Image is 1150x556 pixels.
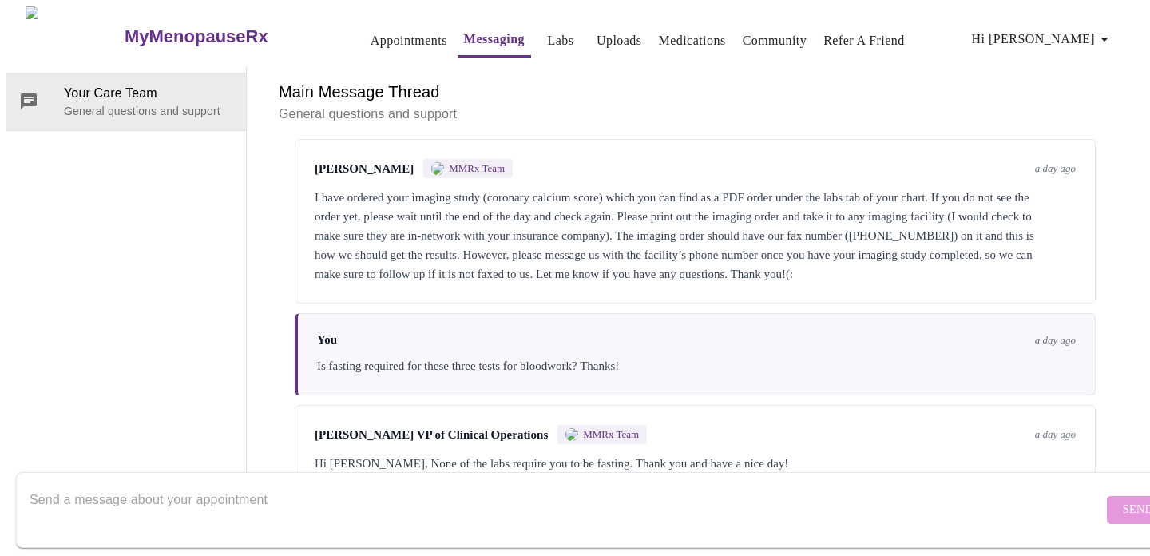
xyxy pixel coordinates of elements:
button: Uploads [590,25,648,57]
textarea: Send a message about your appointment [30,484,1103,535]
div: I have ordered your imaging study (coronary calcium score) which you can find as a PDF order unde... [315,188,1076,284]
span: a day ago [1035,334,1076,347]
button: Appointments [364,25,454,57]
button: Labs [535,25,586,57]
span: [PERSON_NAME] VP of Clinical Operations [315,428,548,442]
span: MMRx Team [449,162,505,175]
button: Refer a Friend [817,25,911,57]
span: Your Care Team [64,84,233,103]
p: General questions and support [64,103,233,119]
a: Uploads [597,30,642,52]
a: Refer a Friend [823,30,905,52]
a: Appointments [371,30,447,52]
a: Labs [548,30,574,52]
span: a day ago [1035,162,1076,175]
a: Medications [659,30,726,52]
img: MMRX [565,428,578,441]
h3: MyMenopauseRx [125,26,268,47]
div: Your Care TeamGeneral questions and support [6,73,246,130]
p: General questions and support [279,105,1112,124]
a: MyMenopauseRx [122,9,331,65]
button: Community [736,25,814,57]
div: Hi [PERSON_NAME], None of the labs require you to be fasting. Thank you and have a nice day! [315,454,1076,473]
span: [PERSON_NAME] [315,162,414,176]
div: Is fasting required for these three tests for bloodwork? Thanks! [317,356,1076,375]
img: MMRX [431,162,444,175]
a: Messaging [464,28,525,50]
a: Community [743,30,807,52]
span: You [317,333,337,347]
img: MyMenopauseRx Logo [26,6,122,66]
h6: Main Message Thread [279,79,1112,105]
span: MMRx Team [583,428,639,441]
button: Hi [PERSON_NAME] [966,23,1120,55]
button: Messaging [458,23,531,58]
span: Hi [PERSON_NAME] [972,28,1114,50]
button: Medications [652,25,732,57]
span: a day ago [1035,428,1076,441]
